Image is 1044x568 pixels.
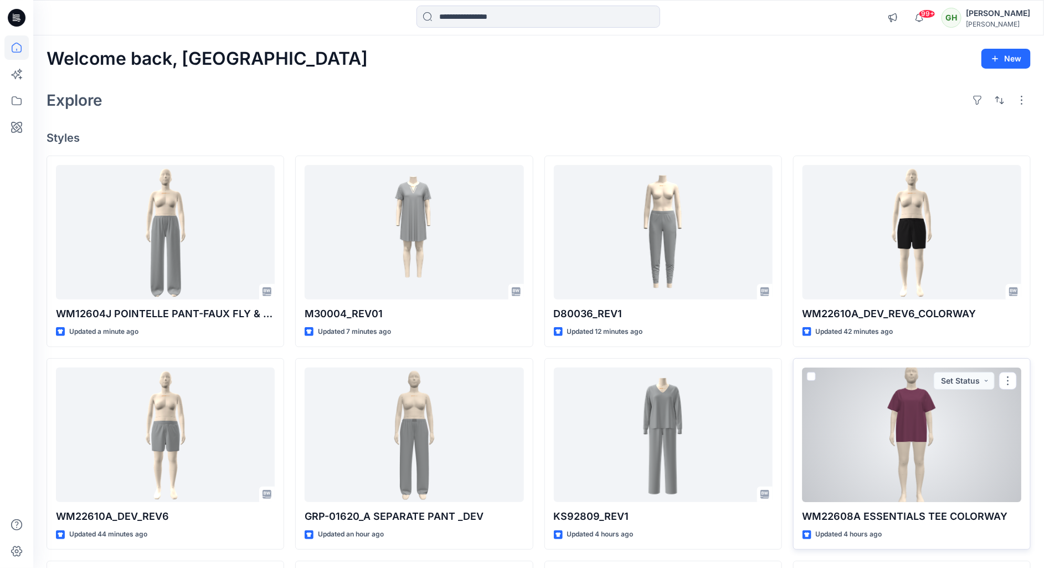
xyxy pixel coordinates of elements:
a: D80036_REV1 [554,165,773,300]
p: Updated 12 minutes ago [567,326,643,338]
span: 99+ [919,9,935,18]
p: M30004_REV01 [305,306,523,322]
p: WM12604J POINTELLE PANT-FAUX FLY & BUTTONS + PICOT_REV11 [56,306,275,322]
p: Updated 4 hours ago [816,529,882,540]
div: [PERSON_NAME] [966,7,1030,20]
p: Updated 7 minutes ago [318,326,391,338]
a: KS92809_REV1 [554,368,773,503]
p: Updated 42 minutes ago [816,326,893,338]
p: GRP-01620_A SEPARATE PANT _DEV [305,509,523,524]
a: WM22610A_DEV_REV6_COLORWAY [803,165,1021,300]
a: WM22610A_DEV_REV6 [56,368,275,503]
button: New [981,49,1031,69]
p: Updated 4 hours ago [567,529,634,540]
p: KS92809_REV1 [554,509,773,524]
h2: Explore [47,91,102,109]
p: Updated 44 minutes ago [69,529,147,540]
h2: Welcome back, [GEOGRAPHIC_DATA] [47,49,368,69]
p: WM22610A_DEV_REV6_COLORWAY [803,306,1021,322]
div: [PERSON_NAME] [966,20,1030,28]
a: WM22608A ESSENTIALS TEE COLORWAY [803,368,1021,503]
p: D80036_REV1 [554,306,773,322]
p: WM22608A ESSENTIALS TEE COLORWAY [803,509,1021,524]
a: M30004_REV01 [305,165,523,300]
div: GH [942,8,961,28]
p: WM22610A_DEV_REV6 [56,509,275,524]
h4: Styles [47,131,1031,144]
a: GRP-01620_A SEPARATE PANT _DEV [305,368,523,503]
p: Updated an hour ago [318,529,384,540]
p: Updated a minute ago [69,326,138,338]
a: WM12604J POINTELLE PANT-FAUX FLY & BUTTONS + PICOT_REV11 [56,165,275,300]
